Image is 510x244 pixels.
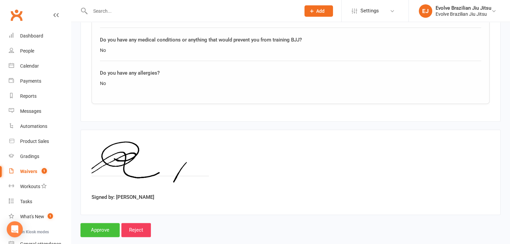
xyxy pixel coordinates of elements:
a: What's New1 [9,209,71,224]
a: Tasks [9,194,71,209]
div: Tasks [20,199,32,204]
div: Gradings [20,154,39,159]
div: Workouts [20,184,40,189]
a: People [9,44,71,59]
a: Automations [9,119,71,134]
div: Do you have any allergies? [100,69,481,77]
div: Evolve Brazilian Jiu Jitsu [436,5,491,11]
div: Product Sales [20,139,49,144]
a: Messages [9,104,71,119]
div: Open Intercom Messenger [7,221,23,237]
a: Calendar [9,59,71,74]
div: Do you have any medical conditions or anything that would prevent you from training BJJ? [100,36,481,44]
a: Dashboard [9,28,71,44]
div: Evolve Brazilian Jiu Jitsu [436,11,491,17]
div: Automations [20,124,47,129]
a: Payments [9,74,71,89]
span: 1 [42,168,47,174]
label: Signed by: [PERSON_NAME] [92,193,154,201]
a: Waivers 1 [9,164,71,179]
button: Add [304,5,333,17]
div: What's New [20,214,44,219]
img: image1757839921.png [92,141,209,191]
a: Workouts [9,179,71,194]
div: Payments [20,78,41,84]
span: Add [316,8,325,14]
span: 1 [48,213,53,219]
a: Reports [9,89,71,104]
div: No [100,80,481,87]
div: Dashboard [20,33,43,38]
a: Gradings [9,149,71,164]
div: No [100,47,481,54]
a: Product Sales [9,134,71,149]
input: Reject [121,223,151,237]
div: Calendar [20,63,39,69]
div: Reports [20,93,37,99]
div: Waivers [20,169,37,174]
div: People [20,48,34,54]
input: Approve [80,223,120,237]
div: Messages [20,108,41,114]
span: Settings [360,3,379,18]
a: Clubworx [8,7,25,23]
div: EJ [419,4,432,18]
input: Search... [88,6,296,16]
